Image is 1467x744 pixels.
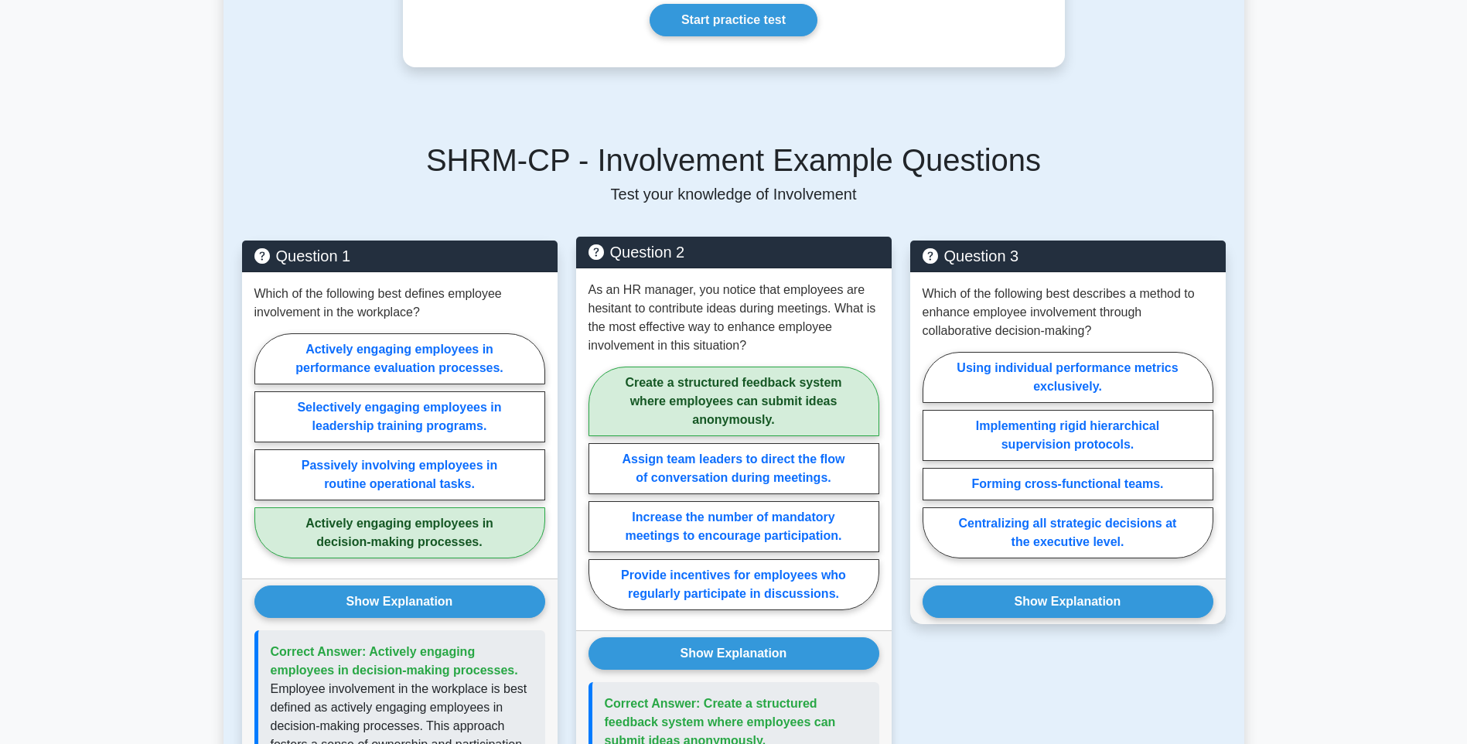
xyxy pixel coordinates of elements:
p: As an HR manager, you notice that employees are hesitant to contribute ideas during meetings. Wha... [589,281,879,355]
label: Implementing rigid hierarchical supervision protocols. [923,410,1213,461]
p: Which of the following best describes a method to enhance employee involvement through collaborat... [923,285,1213,340]
a: Start practice test [650,4,817,36]
h5: SHRM-CP - Involvement Example Questions [242,142,1226,179]
label: Forming cross-functional teams. [923,468,1213,500]
button: Show Explanation [589,637,879,670]
label: Assign team leaders to direct the flow of conversation during meetings. [589,443,879,494]
span: Correct Answer: Actively engaging employees in decision-making processes. [271,645,518,677]
h5: Question 1 [254,247,545,265]
p: Which of the following best defines employee involvement in the workplace? [254,285,545,322]
label: Actively engaging employees in decision-making processes. [254,507,545,558]
label: Using individual performance metrics exclusively. [923,352,1213,403]
label: Passively involving employees in routine operational tasks. [254,449,545,500]
h5: Question 2 [589,243,879,261]
button: Show Explanation [923,585,1213,618]
p: Test your knowledge of Involvement [242,185,1226,203]
h5: Question 3 [923,247,1213,265]
label: Selectively engaging employees in leadership training programs. [254,391,545,442]
label: Centralizing all strategic decisions at the executive level. [923,507,1213,558]
label: Create a structured feedback system where employees can submit ideas anonymously. [589,367,879,436]
label: Increase the number of mandatory meetings to encourage participation. [589,501,879,552]
button: Show Explanation [254,585,545,618]
label: Actively engaging employees in performance evaluation processes. [254,333,545,384]
label: Provide incentives for employees who regularly participate in discussions. [589,559,879,610]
